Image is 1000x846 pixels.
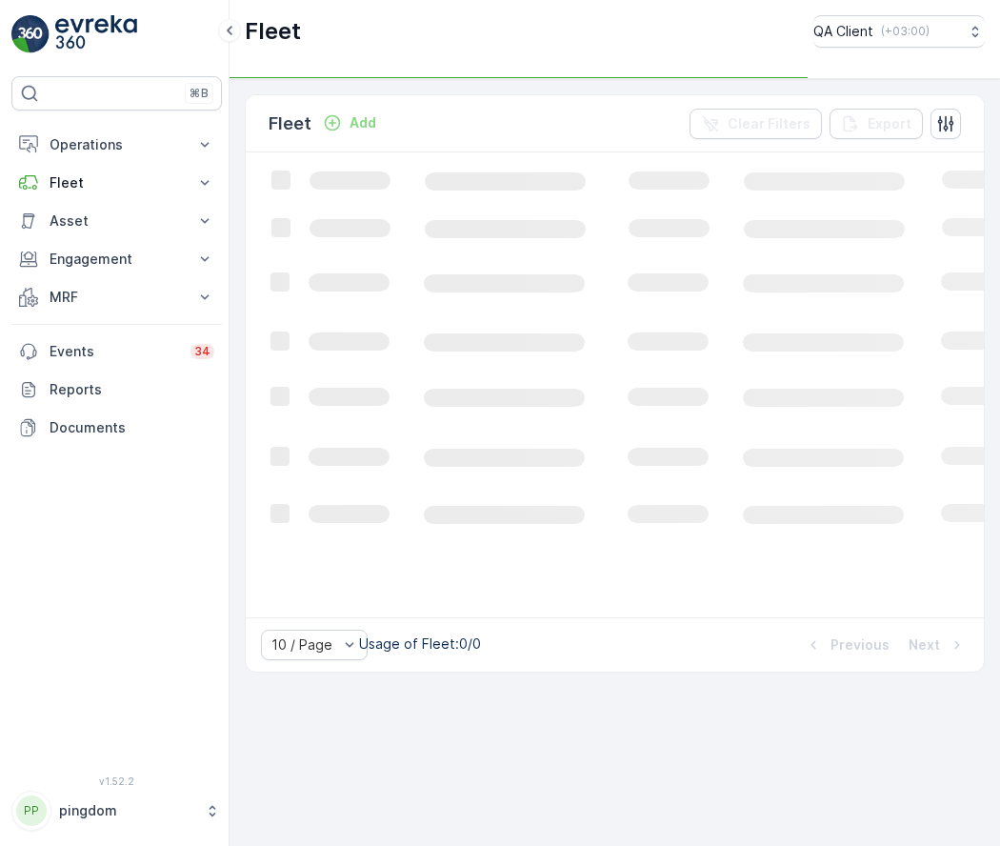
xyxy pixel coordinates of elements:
p: Export [868,114,911,133]
p: Clear Filters [728,114,810,133]
button: Asset [11,202,222,240]
img: logo_light-DOdMpM7g.png [55,15,137,53]
p: pingdom [59,801,195,820]
button: Previous [802,634,891,656]
a: Reports [11,371,222,409]
p: Previous [830,635,890,655]
p: Fleet [269,111,311,137]
p: ⌘B [190,86,209,101]
button: MRF [11,278,222,316]
p: Asset [50,211,184,231]
img: logo [11,15,50,53]
p: Fleet [245,16,301,47]
p: QA Client [813,22,873,41]
p: Operations [50,135,184,154]
button: Fleet [11,164,222,202]
p: ( +03:00 ) [881,24,930,39]
p: Engagement [50,250,184,269]
div: PP [16,796,47,826]
p: Add [350,113,376,132]
span: v 1.52.2 [11,775,222,787]
button: Engagement [11,240,222,278]
button: Next [907,634,969,656]
p: Reports [50,380,214,399]
button: Export [830,109,923,139]
p: Events [50,342,179,361]
button: Clear Filters [690,109,822,139]
button: PPpingdom [11,791,222,831]
button: Operations [11,126,222,164]
p: Usage of Fleet : 0/0 [359,634,481,654]
button: Add [315,111,384,134]
button: QA Client(+03:00) [813,15,985,48]
p: 34 [194,344,210,359]
p: MRF [50,288,184,307]
a: Documents [11,409,222,447]
a: Events34 [11,332,222,371]
p: Next [909,635,940,655]
p: Documents [50,418,214,437]
p: Fleet [50,173,184,192]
